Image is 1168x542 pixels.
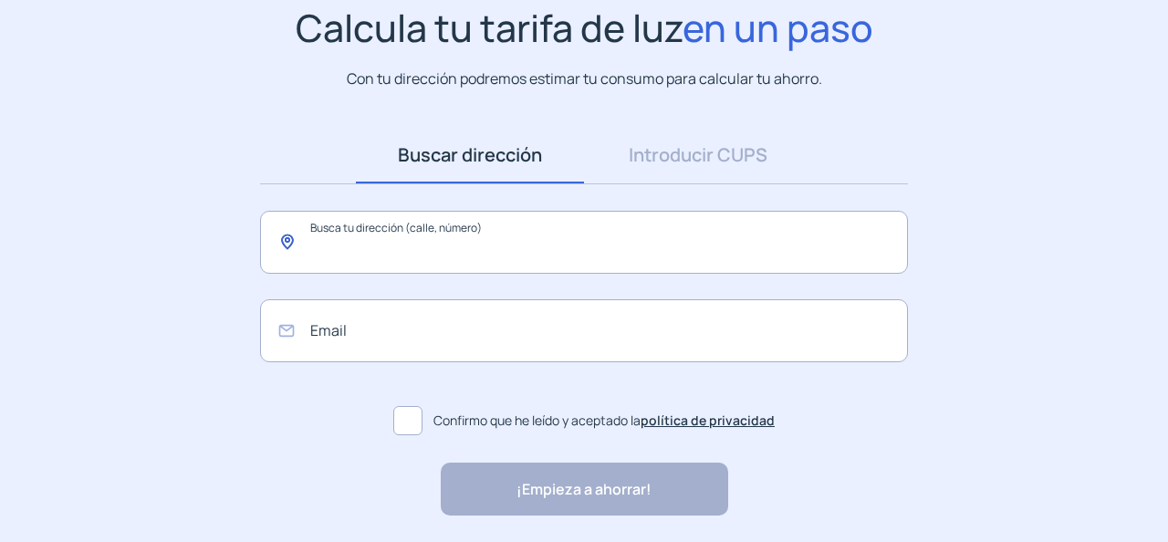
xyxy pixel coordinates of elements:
[584,127,812,183] a: Introducir CUPS
[641,412,775,429] a: política de privacidad
[683,2,873,53] span: en un paso
[296,5,873,50] h1: Calcula tu tarifa de luz
[356,127,584,183] a: Buscar dirección
[433,411,775,431] span: Confirmo que he leído y aceptado la
[347,68,822,90] p: Con tu dirección podremos estimar tu consumo para calcular tu ahorro.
